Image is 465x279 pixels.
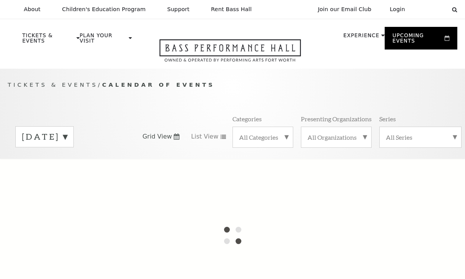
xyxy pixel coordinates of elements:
p: Rent Bass Hall [211,6,252,13]
span: Calendar of Events [102,81,215,88]
p: Children's Education Program [62,6,146,13]
p: Series [379,115,396,123]
label: All Series [386,133,455,141]
p: Presenting Organizations [301,115,372,123]
label: All Categories [239,133,287,141]
p: Plan Your Visit [80,33,127,48]
p: Support [167,6,189,13]
label: All Organizations [307,133,365,141]
span: List View [191,132,218,141]
p: Experience [343,33,379,42]
p: Upcoming Events [392,33,443,48]
p: About [24,6,40,13]
p: / [8,80,457,90]
select: Select: [417,6,445,13]
span: Grid View [143,132,172,141]
p: Categories [232,115,262,123]
p: Tickets & Events [22,33,75,48]
span: Tickets & Events [8,81,98,88]
label: [DATE] [22,131,67,143]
